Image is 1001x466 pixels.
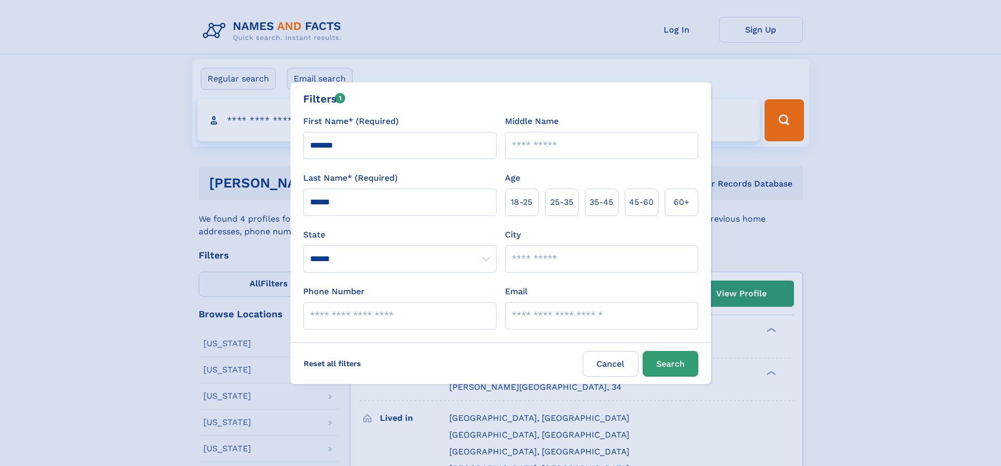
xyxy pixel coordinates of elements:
span: 60+ [674,196,689,209]
span: 25‑35 [550,196,573,209]
label: First Name* (Required) [303,115,399,128]
label: Reset all filters [297,351,368,376]
span: 18‑25 [511,196,532,209]
label: Cancel [583,351,638,377]
label: Email [505,285,528,298]
label: Last Name* (Required) [303,172,398,184]
label: City [505,229,521,241]
button: Search [643,351,698,377]
span: 45‑60 [629,196,654,209]
label: State [303,229,497,241]
label: Age [505,172,520,184]
label: Phone Number [303,285,365,298]
span: 35‑45 [590,196,613,209]
div: Filters [303,91,346,107]
label: Middle Name [505,115,559,128]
